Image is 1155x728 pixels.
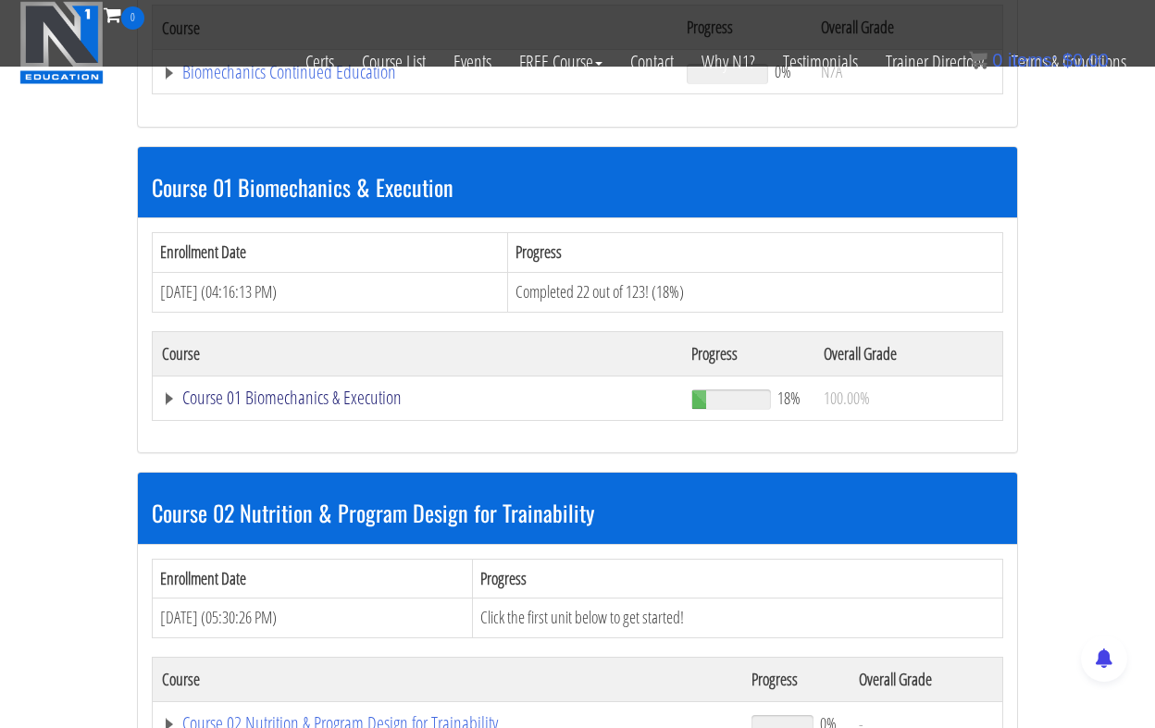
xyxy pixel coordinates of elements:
th: Progress [682,331,814,376]
img: icon11.png [969,51,987,69]
img: n1-education [19,1,104,84]
a: Contact [616,30,688,94]
a: Why N1? [688,30,769,94]
a: 0 items: $0.00 [969,50,1109,70]
th: Overall Grade [850,657,1002,701]
span: $ [1062,50,1073,70]
th: Course [153,657,742,701]
span: items: [1008,50,1057,70]
th: Enrollment Date [153,559,473,598]
a: FREE Course [505,30,616,94]
th: Progress [508,233,1003,273]
span: 0 [121,6,144,30]
a: Events [440,30,505,94]
th: Course [153,331,682,376]
a: Certs [292,30,348,94]
a: Course List [348,30,440,94]
td: 100.00% [814,376,1003,420]
span: 0 [992,50,1002,70]
td: [DATE] (04:16:13 PM) [153,272,508,312]
span: 18% [777,388,801,408]
bdi: 0.00 [1062,50,1109,70]
th: Enrollment Date [153,233,508,273]
td: [DATE] (05:30:26 PM) [153,598,473,638]
a: 0 [104,2,144,27]
h3: Course 01 Biomechanics & Execution [152,175,1003,199]
th: Overall Grade [814,331,1003,376]
td: Click the first unit below to get started! [472,598,1002,638]
th: Progress [742,657,850,701]
a: Terms & Conditions [998,30,1140,94]
a: Testimonials [769,30,872,94]
h3: Course 02 Nutrition & Program Design for Trainability [152,500,1003,524]
td: Completed 22 out of 123! (18%) [508,272,1003,312]
th: Progress [472,559,1002,598]
a: Course 01 Biomechanics & Execution [162,389,673,407]
a: Trainer Directory [872,30,998,94]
